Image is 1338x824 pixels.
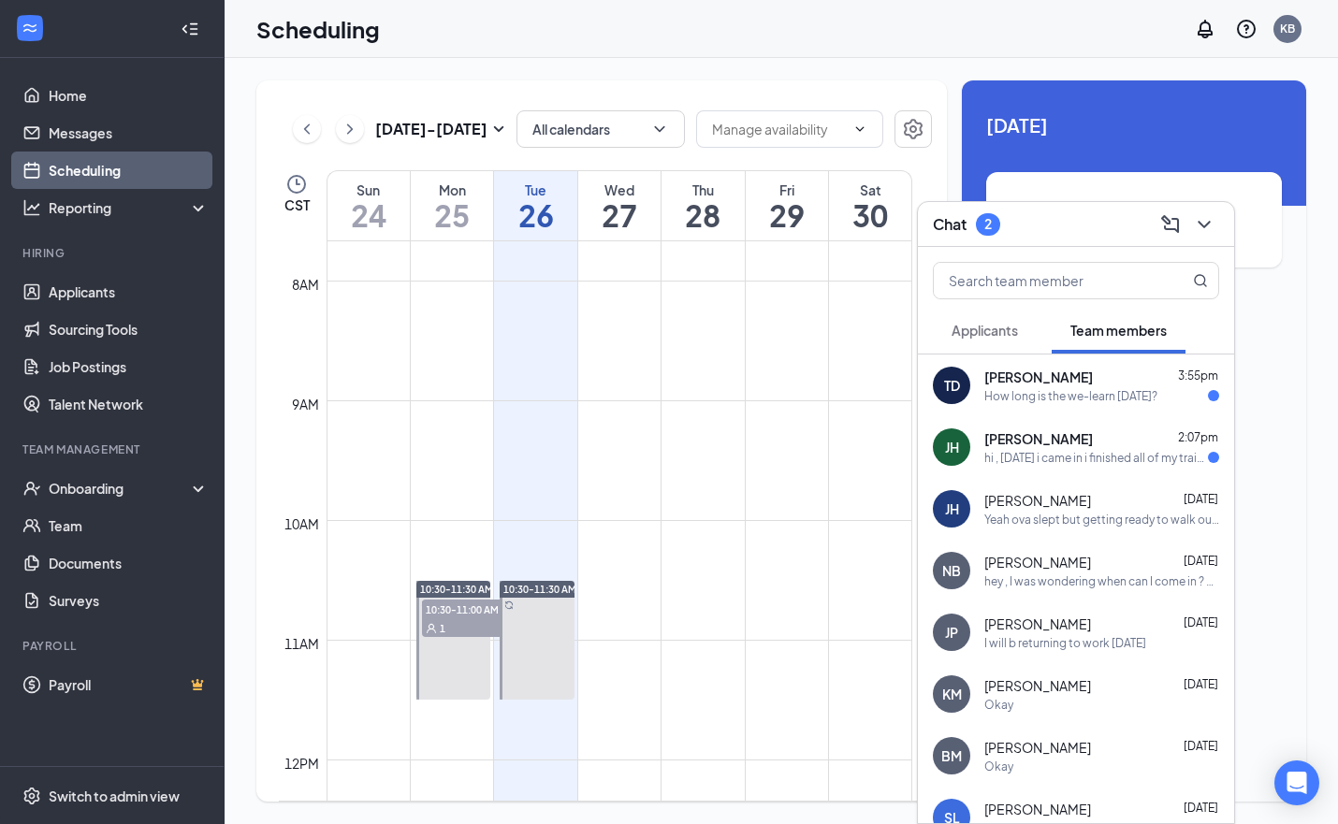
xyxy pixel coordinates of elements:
div: 9am [288,394,323,414]
div: Reporting [49,198,210,217]
div: 8am [288,274,323,295]
a: August 30, 2025 [829,171,911,240]
span: [PERSON_NAME] [984,614,1091,633]
a: PayrollCrown [49,666,209,703]
span: [PERSON_NAME] [984,553,1091,571]
div: JP [945,623,958,642]
a: August 28, 2025 [662,171,744,240]
span: [PERSON_NAME] [984,429,1093,448]
span: [DATE] [986,110,1282,139]
div: Payroll [22,638,205,654]
div: JH [945,438,959,456]
div: Wed [578,181,661,199]
h1: 24 [327,199,410,231]
h1: 30 [829,199,911,231]
div: TD [944,376,960,395]
a: Scheduling [49,152,209,189]
input: Search team member [934,263,1156,298]
span: [PERSON_NAME] [984,491,1091,510]
div: hi , [DATE] i came in i finished all of my training videos when will i come back in ? [984,450,1208,466]
h3: Chat [933,214,967,235]
div: KB [1280,21,1295,36]
span: 3:55pm [1178,369,1218,383]
div: Sat [829,181,911,199]
a: Job Postings [49,348,209,385]
div: Switch to admin view [49,787,180,805]
span: [PERSON_NAME] [984,368,1093,386]
span: Team members [1070,322,1167,339]
div: Thu [662,181,744,199]
span: [DATE] [1184,801,1218,815]
div: How long is the we-learn [DATE]? [984,388,1157,404]
button: ChevronLeft [293,115,321,143]
div: 11am [281,633,323,654]
span: 10:30-11:30 AM [503,583,576,596]
div: Yeah ova slept but getting ready to walk out the door [984,512,1219,528]
a: Applicants [49,273,209,311]
span: [DATE] [1184,677,1218,691]
a: Messages [49,114,209,152]
button: ChevronDown [1189,210,1219,239]
svg: UserCheck [22,479,41,498]
div: 2 [984,216,992,232]
a: August 25, 2025 [411,171,493,240]
h1: 28 [662,199,744,231]
svg: Settings [902,118,924,140]
div: 12pm [281,753,323,773]
svg: WorkstreamLogo [21,19,39,37]
svg: Analysis [22,198,41,217]
svg: MagnifyingGlass [1193,273,1208,288]
div: NB [942,561,961,580]
a: Settings [894,110,932,148]
span: [DATE] [1184,492,1218,506]
svg: ChevronLeft [298,118,316,140]
div: I will b returning to work [DATE] [984,635,1146,651]
svg: Clock [285,173,308,195]
a: August 26, 2025 [494,171,576,240]
div: Onboarding [49,479,193,498]
svg: User [426,623,437,634]
div: Sun [327,181,410,199]
div: Hiring [22,245,205,261]
span: [PERSON_NAME] [984,676,1091,695]
span: CST [284,195,310,214]
svg: Settings [22,787,41,805]
svg: QuestionInfo [1235,18,1258,40]
h1: Scheduling [256,13,380,45]
input: Manage availability [712,119,845,139]
svg: ChevronRight [341,118,359,140]
a: Surveys [49,582,209,619]
div: hey , I was wondering when can I come in ? can you guys put me on the schedule to come in [DATE] ... [984,573,1219,589]
div: Open Intercom Messenger [1274,760,1319,805]
a: August 29, 2025 [746,171,828,240]
h1: 25 [411,199,493,231]
div: KM [942,685,962,703]
svg: ChevronDown [650,120,669,138]
span: [DATE] [1184,554,1218,568]
a: Sourcing Tools [49,311,209,348]
svg: Collapse [181,20,199,38]
button: All calendarsChevronDown [516,110,685,148]
div: BM [941,746,962,765]
span: 10:30-11:30 AM [420,583,493,596]
span: 1 [440,622,445,635]
svg: ChevronDown [852,122,867,137]
svg: ChevronDown [1193,213,1215,236]
span: 2:07pm [1178,430,1218,444]
a: August 27, 2025 [578,171,661,240]
div: Okay [984,697,1013,713]
a: Team [49,507,209,544]
button: ComposeMessage [1156,210,1185,239]
div: Fri [746,181,828,199]
svg: Notifications [1194,18,1216,40]
div: Mon [411,181,493,199]
div: Okay [984,759,1013,774]
a: Talent Network [49,385,209,423]
svg: ComposeMessage [1159,213,1182,236]
span: 10:30-11:00 AM [422,600,516,618]
span: [DATE] [1184,615,1218,629]
a: Documents [49,544,209,582]
svg: Sync [504,600,514,610]
div: Tue [494,181,576,199]
div: 10am [281,513,323,534]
